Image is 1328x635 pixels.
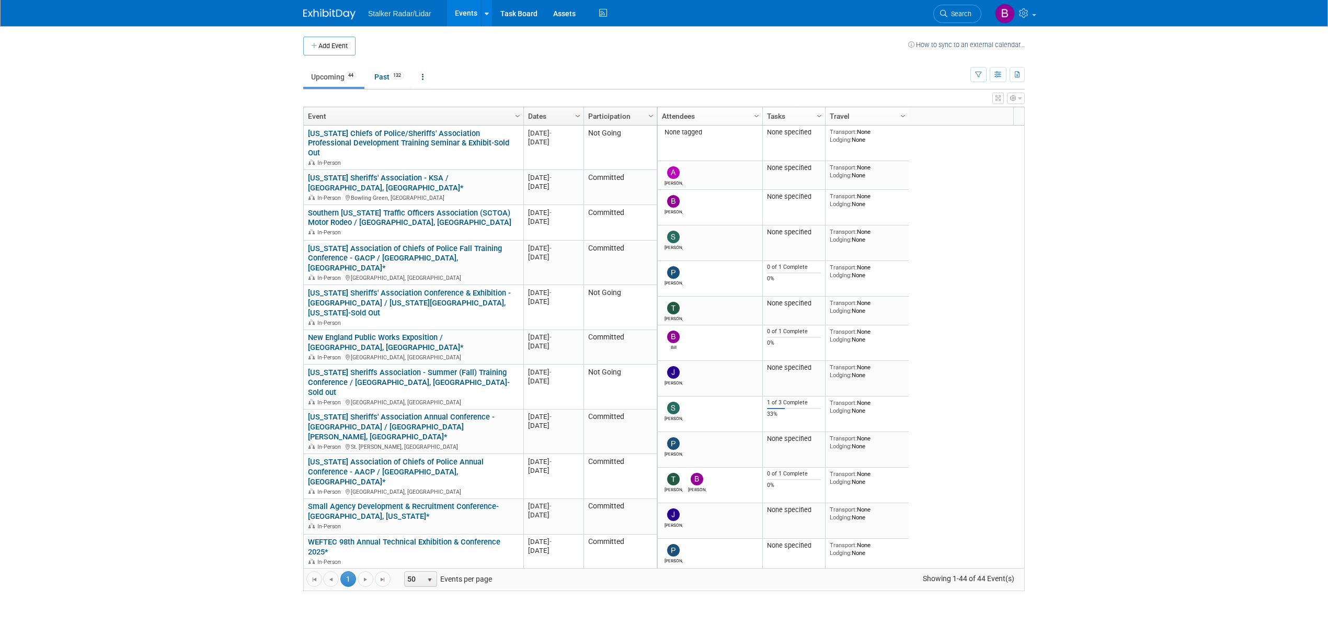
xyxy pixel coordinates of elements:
span: Transport: [830,299,857,307]
div: None None [830,399,905,414]
img: Thomas Kenia [667,302,680,314]
div: [DATE] [528,377,579,385]
a: Go to the previous page [323,571,339,587]
span: Transport: [830,264,857,271]
a: WEFTEC 98th Annual Technical Exhibition & Conference 2025* [308,537,500,557]
a: [US_STATE] Sheriffs' Association Conference & Exhibition - [GEOGRAPHIC_DATA] / [US_STATE][GEOGRAP... [308,288,511,318]
img: Patrick Fagan [667,266,680,279]
div: 0% [767,275,821,282]
span: - [549,129,552,137]
span: 50 [405,572,422,586]
td: Not Going [583,126,657,170]
div: None specified [767,435,821,443]
span: Transport: [830,328,857,335]
a: Travel [830,107,902,125]
span: Transport: [830,364,857,371]
span: 132 [390,72,404,80]
img: Peter Bauer [667,437,680,450]
div: None specified [767,506,821,514]
span: Lodging: [830,236,852,243]
div: [DATE] [528,288,579,297]
td: Committed [583,241,657,285]
div: None specified [767,164,821,172]
a: Participation [588,107,650,125]
div: Peter Bauer [665,450,683,457]
span: - [549,413,552,421]
span: - [549,209,552,217]
a: Tasks [767,107,818,125]
span: Lodging: [830,407,852,414]
span: select [426,576,434,584]
span: - [549,458,552,466]
span: Transport: [830,541,857,549]
a: Go to the first page [306,571,322,587]
div: None None [830,328,905,343]
a: How to sync to an external calendar... [908,41,1025,49]
img: Tommy Yates [667,473,680,485]
span: In-Person [317,160,344,166]
td: Committed [583,535,657,570]
a: [US_STATE] Sheriffs' Association - KSA / [GEOGRAPHIC_DATA], [GEOGRAPHIC_DATA]* [308,173,464,192]
span: Lodging: [830,271,852,279]
span: In-Person [317,559,344,565]
span: Lodging: [830,514,852,521]
div: [DATE] [528,173,579,182]
div: Patrick Fagan [665,279,683,286]
div: None None [830,164,905,179]
div: [GEOGRAPHIC_DATA], [GEOGRAPHIC_DATA] [308,273,519,282]
img: In-Person Event [308,523,315,528]
span: Transport: [830,164,857,171]
td: Committed [583,410,657,454]
div: Scott Berry [665,243,683,250]
div: Joe Bartels [665,379,683,385]
td: Committed [583,454,657,498]
div: None specified [767,364,821,372]
div: Stephen Barlag [665,414,683,421]
div: 0% [767,339,821,347]
span: Column Settings [513,112,522,120]
span: - [549,368,552,376]
span: Go to the last page [379,575,387,584]
div: [GEOGRAPHIC_DATA], [GEOGRAPHIC_DATA] [308,353,519,361]
span: Lodging: [830,443,852,450]
span: - [549,289,552,297]
div: 33% [767,411,821,418]
div: [DATE] [528,511,579,519]
div: [DATE] [528,244,579,253]
span: In-Person [317,399,344,406]
span: In-Person [317,275,344,281]
div: [DATE] [528,457,579,466]
span: In-Person [317,320,344,326]
a: [US_STATE] Sheriffs Association - Summer (Fall) Training Conference / [GEOGRAPHIC_DATA], [GEOGRAP... [308,368,510,397]
div: 0 of 1 Complete [767,328,821,335]
div: Peter Bauer [665,557,683,563]
div: None specified [767,228,821,236]
div: 1 of 3 Complete [767,399,821,406]
div: [DATE] [528,333,579,342]
div: None None [830,470,905,485]
img: In-Person Event [308,320,315,325]
img: In-Person Event [308,160,315,165]
img: Stephen Barlag [667,402,680,414]
div: [GEOGRAPHIC_DATA], [GEOGRAPHIC_DATA] [308,398,519,406]
div: 0% [767,482,821,489]
img: ExhibitDay [303,9,356,19]
td: Committed [583,499,657,535]
div: None specified [767,541,821,550]
div: None None [830,192,905,208]
span: Showing 1-44 of 44 Event(s) [913,571,1024,586]
a: Small Agency Development & Recruitment Conference- [GEOGRAPHIC_DATA], [US_STATE]* [308,502,499,521]
span: Column Settings [574,112,582,120]
a: Column Settings [512,107,524,123]
span: Lodging: [830,549,852,557]
div: [DATE] [528,253,579,262]
a: [US_STATE] Association of Chiefs of Police Annual Conference - AACP / [GEOGRAPHIC_DATA], [GEOGRAP... [308,457,484,486]
div: Tommy Yates [665,485,683,492]
span: 1 [340,571,356,587]
a: Column Settings [573,107,584,123]
span: - [549,333,552,341]
span: Column Settings [815,112,823,120]
span: - [549,244,552,252]
div: 0 of 1 Complete [767,264,821,271]
div: Thomas Kenia [665,314,683,321]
